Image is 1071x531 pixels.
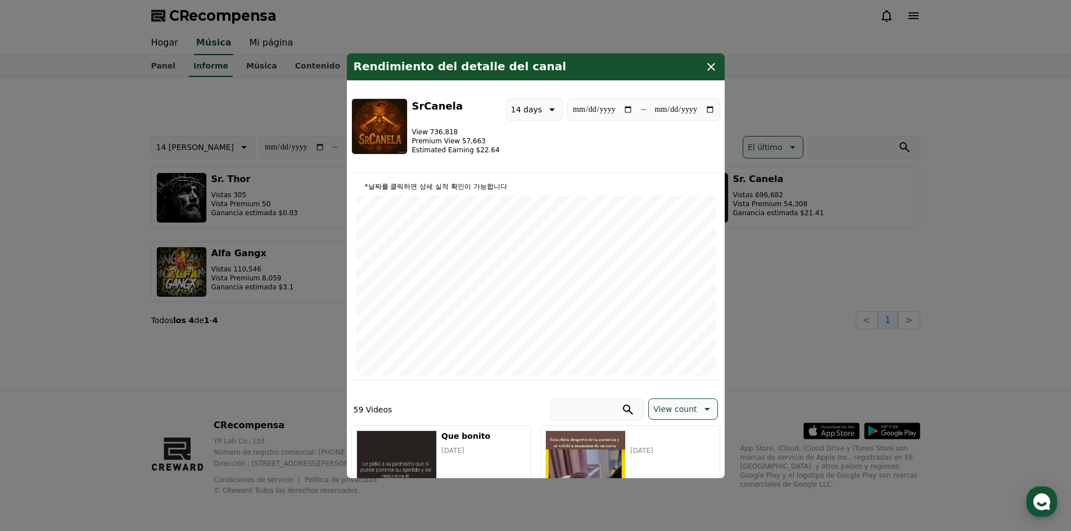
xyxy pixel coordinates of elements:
[347,53,725,478] div: modal
[640,103,647,116] p: ~
[354,404,392,415] p: 59 Videos
[166,373,194,382] span: Settings
[511,102,542,117] p: 14 days
[412,146,500,155] p: Estimated Earning $22.64
[506,98,563,121] button: 14 days
[648,398,717,420] button: View count
[441,430,526,442] h5: Que bonito
[412,98,500,114] h3: SrCanela
[356,182,716,191] p: *날짜를 클릭하면 상세 실적 확인이 가능합니다
[29,373,48,382] span: Home
[441,446,526,455] p: [DATE]
[412,128,500,137] p: View 736,818
[3,356,74,384] a: Home
[412,137,500,146] p: Premium View 57,663
[653,401,697,417] p: View count
[74,356,145,384] a: Messages
[145,356,216,384] a: Settings
[354,60,567,73] font: Rendimiento del detalle del canal
[630,446,715,455] p: [DATE]
[351,98,408,155] img: SrCanela
[630,430,715,442] h5: ‎ ‎ ‎ ‎ ‎ ‎ ‎ ‎
[93,374,126,383] span: Messages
